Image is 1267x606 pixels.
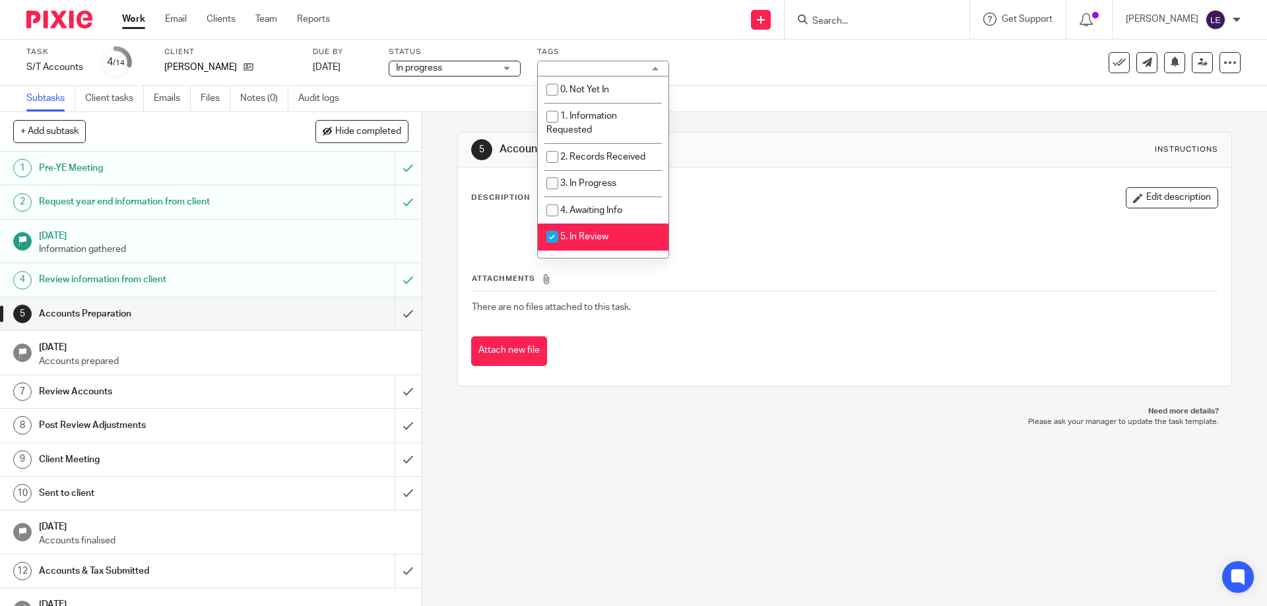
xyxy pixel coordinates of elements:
p: Accounts prepared [39,355,408,368]
a: Client tasks [85,86,144,111]
label: Task [26,47,83,57]
p: Please ask your manager to update the task template. [471,417,1218,427]
div: 8 [13,416,32,435]
a: Subtasks [26,86,75,111]
button: Hide completed [315,120,408,142]
h1: Review information from client [39,270,267,289]
a: Notes (0) [240,86,288,111]
button: + Add subtask [13,120,86,142]
button: Edit description [1126,187,1218,208]
div: 9 [13,450,32,469]
div: Instructions [1155,144,1218,155]
label: Status [389,47,521,57]
h1: [DATE] [39,338,408,354]
div: 5 [471,139,492,160]
img: svg%3E [1205,9,1226,30]
span: Get Support [1002,15,1053,24]
label: Tags [537,47,669,57]
div: 12 [13,562,32,580]
button: Attach new file [471,336,547,366]
h1: Accounts Preparation [500,142,873,156]
a: Reports [297,13,330,26]
label: Client [164,47,296,57]
span: [DATE] [313,63,341,72]
div: 1 [13,159,32,177]
div: 2 [13,193,32,212]
h1: Request year end information from client [39,192,267,212]
p: [PERSON_NAME] [1126,13,1198,26]
a: Clients [207,13,236,26]
span: There are no files attached to this task. [472,303,631,312]
div: 10 [13,484,32,502]
h1: Pre-YE Meeting [39,158,267,178]
div: 4 [13,271,32,289]
h1: Client Meeting [39,450,267,470]
p: Description [471,193,530,203]
p: Accounts finalised [39,534,408,547]
input: Search [811,16,930,28]
p: Need more details? [471,406,1218,417]
span: 5. In Review [560,232,608,241]
p: Information gathered [39,243,408,256]
a: Email [165,13,187,26]
div: S/T Accounts [26,61,83,74]
a: Audit logs [298,86,349,111]
span: 0. Not Yet In [560,85,609,94]
span: 2. Records Received [560,152,645,162]
small: /14 [113,59,125,67]
span: Hide completed [335,127,401,137]
h1: Accounts & Tax Submitted [39,561,267,581]
div: 4 [107,55,125,70]
h1: Post Review Adjustments [39,415,267,435]
p: [PERSON_NAME] [164,61,237,74]
h1: Sent to client [39,483,267,503]
a: Work [122,13,145,26]
a: Files [201,86,230,111]
img: Pixie [26,11,92,28]
label: Due by [313,47,372,57]
span: 4. Awaiting Info [560,206,622,215]
h1: [DATE] [39,517,408,533]
div: 5 [13,305,32,323]
span: 1. Information Requested [546,111,617,135]
span: Attachments [472,275,535,282]
h1: Review Accounts [39,382,267,402]
div: 7 [13,382,32,401]
h1: [DATE] [39,226,408,243]
span: 3. In Progress [560,179,616,188]
a: Team [255,13,277,26]
a: Emails [154,86,191,111]
h1: Accounts Preparation [39,304,267,324]
span: In progress [396,63,442,73]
